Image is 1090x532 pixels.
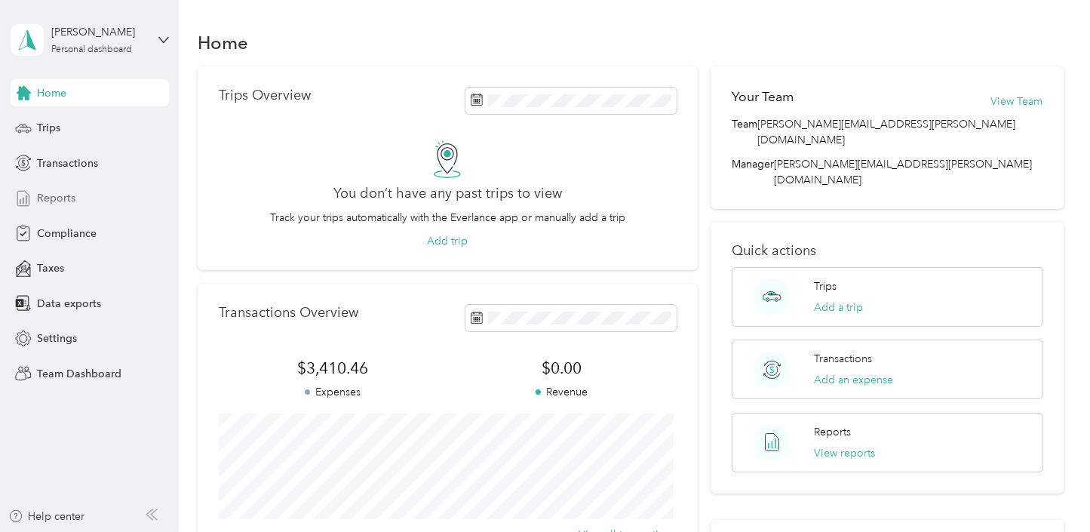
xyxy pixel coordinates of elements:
div: [PERSON_NAME] [51,24,146,40]
span: Reports [37,190,75,206]
span: Manager [732,156,774,188]
p: Trips Overview [219,88,311,103]
h2: You don’t have any past trips to view [333,186,562,201]
p: Revenue [447,384,676,400]
p: Quick actions [732,243,1042,259]
h1: Home [198,35,248,51]
span: Home [37,85,66,101]
button: View Team [991,94,1043,109]
p: Reports [815,424,852,440]
p: Expenses [219,384,447,400]
p: Track your trips automatically with the Everlance app or manually add a trip [270,210,625,226]
button: Help center [8,509,85,524]
div: Personal dashboard [51,45,132,54]
button: Add trip [427,233,468,249]
span: $3,410.46 [219,358,447,379]
p: Transactions [815,351,873,367]
button: Add an expense [815,372,894,388]
span: $0.00 [447,358,676,379]
p: Trips [815,278,837,294]
button: View reports [815,445,876,461]
span: Team Dashboard [37,366,121,382]
p: Transactions Overview [219,305,358,321]
span: Settings [37,331,77,346]
span: Trips [37,120,60,136]
span: Team [732,116,757,148]
span: [PERSON_NAME][EMAIL_ADDRESS][PERSON_NAME][DOMAIN_NAME] [774,158,1032,186]
iframe: Everlance-gr Chat Button Frame [1006,447,1090,532]
span: Taxes [37,260,64,276]
h2: Your Team [732,88,794,106]
span: Compliance [37,226,97,241]
span: Transactions [37,155,98,171]
span: [PERSON_NAME][EMAIL_ADDRESS][PERSON_NAME][DOMAIN_NAME] [757,116,1042,148]
button: Add a trip [815,300,864,315]
span: Data exports [37,296,101,312]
